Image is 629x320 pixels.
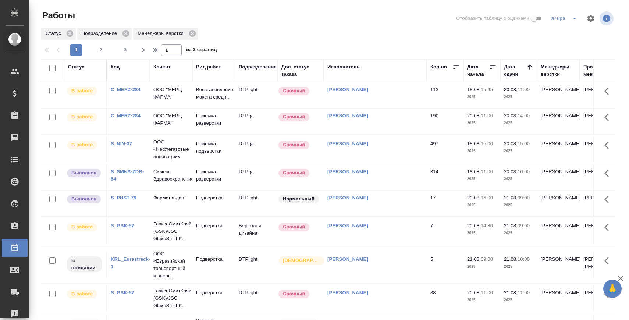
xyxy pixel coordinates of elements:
[153,194,189,202] p: Фармстандарт
[481,87,493,92] p: 15:45
[541,112,576,120] p: [PERSON_NAME]
[235,109,278,134] td: DTPqa
[111,256,150,269] a: KRL_Eurastreck-1
[235,191,278,216] td: DTPlight
[600,164,618,182] button: Здесь прячутся важные кнопки
[283,141,305,149] p: Срочный
[235,252,278,278] td: DTPlight
[71,141,93,149] p: В работе
[467,175,497,183] p: 2025
[71,113,93,121] p: В работе
[283,195,314,203] p: Нормальный
[40,10,75,21] span: Работы
[603,280,622,298] button: 🙏
[66,86,103,96] div: Исполнитель выполняет работу
[283,257,320,264] p: [DEMOGRAPHIC_DATA]
[456,15,529,22] span: Отобразить таблицу с оценками
[153,220,189,242] p: ГлаксоСмитКляйн (GSK)\JSC GlaxoSmithK...
[518,169,530,174] p: 16:00
[327,223,368,228] a: [PERSON_NAME]
[467,263,497,270] p: 2025
[518,141,530,146] p: 15:00
[41,28,76,40] div: Статус
[66,256,103,273] div: Исполнитель назначен, приступать к работе пока рано
[504,230,533,237] p: 2025
[427,136,463,162] td: 497
[235,218,278,244] td: Верстки и дизайна
[606,281,619,296] span: 🙏
[111,63,120,71] div: Код
[196,194,231,202] p: Подверстка
[600,252,618,270] button: Здесь прячутся важные кнопки
[427,164,463,190] td: 314
[467,195,481,200] p: 20.08,
[541,222,576,230] p: [PERSON_NAME]
[427,218,463,244] td: 7
[518,256,530,262] p: 10:00
[68,63,85,71] div: Статус
[504,63,526,78] div: Дата сдачи
[600,82,618,100] button: Здесь прячутся важные кнопки
[504,87,518,92] p: 20.08,
[66,140,103,150] div: Исполнитель выполняет работу
[71,195,96,203] p: Выполнен
[196,112,231,127] p: Приемка разверстки
[71,257,97,271] p: В ожидании
[467,147,497,155] p: 2025
[600,109,618,126] button: Здесь прячутся важные кнопки
[120,46,131,54] span: 3
[111,141,132,146] a: S_NIN-37
[541,140,576,147] p: [PERSON_NAME]
[541,63,576,78] div: Менеджеры верстки
[153,168,189,183] p: Сименс Здравоохранение
[518,87,530,92] p: 11:00
[327,87,368,92] a: [PERSON_NAME]
[504,296,533,304] p: 2025
[541,256,576,263] p: [PERSON_NAME]
[583,63,619,78] div: Проектные менеджеры
[111,290,134,295] a: S_GSK-57
[153,63,170,71] div: Клиент
[600,136,618,154] button: Здесь прячутся важные кнопки
[283,290,305,298] p: Срочный
[467,169,481,174] p: 18.08,
[327,256,368,262] a: [PERSON_NAME]
[283,169,305,177] p: Срочный
[235,82,278,108] td: DTPlight
[518,195,530,200] p: 09:00
[580,136,622,162] td: [PERSON_NAME]
[481,256,493,262] p: 09:00
[327,290,368,295] a: [PERSON_NAME]
[541,86,576,93] p: [PERSON_NAME]
[481,113,493,118] p: 11:00
[504,141,518,146] p: 20.08,
[327,113,368,118] a: [PERSON_NAME]
[582,10,600,27] span: Настроить таблицу
[541,168,576,175] p: [PERSON_NAME]
[467,120,497,127] p: 2025
[153,112,189,127] p: ООО "МЕРЦ ФАРМА"
[283,113,305,121] p: Срочный
[580,191,622,216] td: [PERSON_NAME]
[600,285,618,303] button: Здесь прячутся важные кнопки
[283,223,305,231] p: Срочный
[504,290,518,295] p: 21.08,
[583,256,619,270] p: [PERSON_NAME], [PERSON_NAME]
[153,287,189,309] p: ГлаксоСмитКляйн (GSK)\JSC GlaxoSmithK...
[327,141,368,146] a: [PERSON_NAME]
[504,169,518,174] p: 20.08,
[71,169,96,177] p: Выполнен
[66,289,103,299] div: Исполнитель выполняет работу
[196,289,231,296] p: Подверстка
[467,141,481,146] p: 18.08,
[82,30,120,37] p: Подразделение
[327,195,368,200] a: [PERSON_NAME]
[467,87,481,92] p: 18.08,
[71,223,93,231] p: В работе
[66,112,103,122] div: Исполнитель выполняет работу
[283,87,305,95] p: Срочный
[467,256,481,262] p: 21.08,
[235,164,278,190] td: DTPqa
[504,223,518,228] p: 21.08,
[66,194,103,204] div: Исполнитель завершил работу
